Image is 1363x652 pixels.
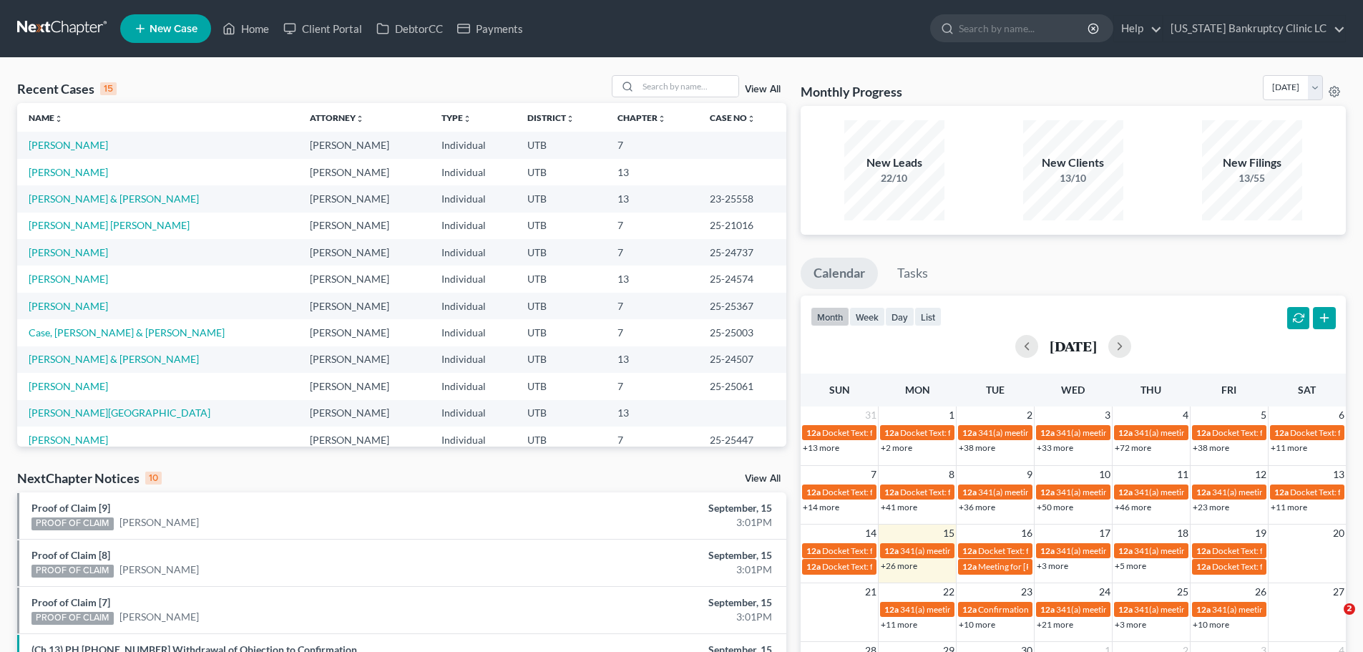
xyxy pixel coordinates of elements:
[1202,171,1302,185] div: 13/55
[803,442,839,453] a: +13 more
[881,502,917,512] a: +41 more
[698,293,786,319] td: 25-25367
[881,560,917,571] a: +26 more
[1163,16,1345,42] a: [US_STATE] Bankruptcy Clinic LC
[1271,502,1307,512] a: +11 more
[606,213,698,239] td: 7
[1061,384,1085,396] span: Wed
[450,16,530,42] a: Payments
[1332,583,1346,600] span: 27
[885,307,914,326] button: day
[516,132,606,158] td: UTB
[298,400,430,427] td: [PERSON_NAME]
[710,112,756,123] a: Case Nounfold_more
[1134,487,1348,497] span: 341(a) meeting for [PERSON_NAME] & [PERSON_NAME]
[534,563,772,577] div: 3:01PM
[962,427,977,438] span: 12a
[881,442,912,453] a: +2 more
[900,427,1028,438] span: Docket Text: for [PERSON_NAME]
[516,400,606,427] td: UTB
[1274,427,1289,438] span: 12a
[698,373,786,399] td: 25-25061
[430,213,517,239] td: Individual
[638,76,738,97] input: Search by name...
[606,400,698,427] td: 13
[806,545,821,556] span: 12a
[1259,407,1268,424] span: 5
[900,545,1038,556] span: 341(a) meeting for [PERSON_NAME]
[430,346,517,373] td: Individual
[884,427,899,438] span: 12a
[516,373,606,399] td: UTB
[829,384,850,396] span: Sun
[811,307,849,326] button: month
[1056,487,1194,497] span: 341(a) meeting for [PERSON_NAME]
[1196,604,1211,615] span: 12a
[463,115,472,123] i: unfold_more
[806,561,821,572] span: 12a
[864,407,878,424] span: 31
[1118,545,1133,556] span: 12a
[516,319,606,346] td: UTB
[1040,545,1055,556] span: 12a
[1115,560,1146,571] a: +5 more
[959,442,995,453] a: +38 more
[534,515,772,530] div: 3:01PM
[31,502,110,514] a: Proof of Claim [9]
[1040,427,1055,438] span: 12a
[844,155,944,171] div: New Leads
[1193,619,1229,630] a: +10 more
[1118,427,1133,438] span: 12a
[905,384,930,396] span: Mon
[1098,583,1112,600] span: 24
[534,501,772,515] div: September, 15
[298,266,430,292] td: [PERSON_NAME]
[17,80,117,97] div: Recent Cases
[1176,583,1190,600] span: 25
[17,469,162,487] div: NextChapter Notices
[1221,384,1236,396] span: Fri
[1115,502,1151,512] a: +46 more
[1134,545,1272,556] span: 341(a) meeting for [PERSON_NAME]
[29,193,199,205] a: [PERSON_NAME] & [PERSON_NAME]
[430,373,517,399] td: Individual
[1176,525,1190,542] span: 18
[1037,560,1068,571] a: +3 more
[29,407,210,419] a: [PERSON_NAME][GEOGRAPHIC_DATA]
[1196,427,1211,438] span: 12a
[31,549,110,561] a: Proof of Claim [8]
[298,373,430,399] td: [PERSON_NAME]
[884,545,899,556] span: 12a
[100,82,117,95] div: 15
[298,293,430,319] td: [PERSON_NAME]
[1023,171,1123,185] div: 13/10
[31,596,110,608] a: Proof of Claim [7]
[310,112,364,123] a: Attorneyunfold_more
[1098,525,1112,542] span: 17
[298,427,430,453] td: [PERSON_NAME]
[900,604,1038,615] span: 341(a) meeting for [PERSON_NAME]
[658,115,666,123] i: unfold_more
[1114,16,1162,42] a: Help
[1212,545,1340,556] span: Docket Text: for [PERSON_NAME]
[534,548,772,563] div: September, 15
[698,266,786,292] td: 25-24574
[822,487,950,497] span: Docket Text: for [PERSON_NAME]
[881,619,917,630] a: +11 more
[822,427,950,438] span: Docket Text: for [PERSON_NAME]
[1196,487,1211,497] span: 12a
[606,373,698,399] td: 7
[698,185,786,212] td: 23-25558
[534,610,772,624] div: 3:01PM
[864,583,878,600] span: 21
[29,219,190,231] a: [PERSON_NAME] [PERSON_NAME]
[1118,487,1133,497] span: 12a
[884,258,941,289] a: Tasks
[1020,525,1034,542] span: 16
[849,307,885,326] button: week
[844,171,944,185] div: 22/10
[1025,466,1034,483] span: 9
[959,15,1090,42] input: Search by name...
[1056,545,1194,556] span: 341(a) meeting for [PERSON_NAME]
[29,166,108,178] a: [PERSON_NAME]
